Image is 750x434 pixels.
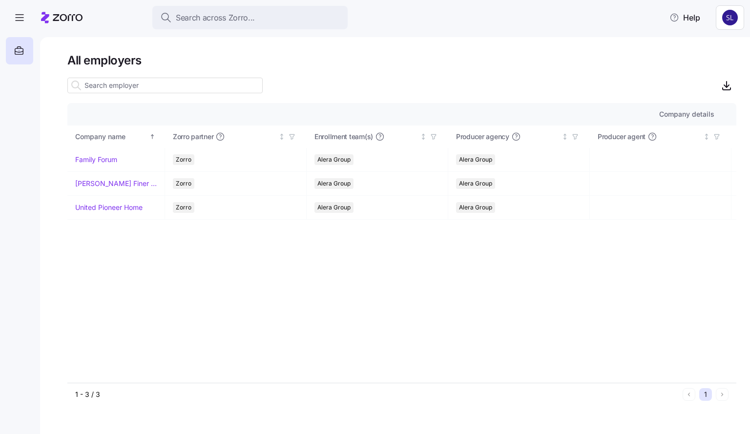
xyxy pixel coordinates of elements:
[67,53,736,68] h1: All employers
[459,178,492,189] span: Alera Group
[75,203,143,212] a: United Pioneer Home
[456,132,509,142] span: Producer agency
[669,12,700,23] span: Help
[662,8,708,27] button: Help
[176,12,255,24] span: Search across Zorro...
[75,179,157,188] a: [PERSON_NAME] Finer Meats
[317,178,351,189] span: Alera Group
[176,202,191,213] span: Zorro
[598,132,646,142] span: Producer agent
[420,133,427,140] div: Not sorted
[152,6,348,29] button: Search across Zorro...
[75,131,147,142] div: Company name
[314,132,373,142] span: Enrollment team(s)
[149,133,156,140] div: Sorted ascending
[459,154,492,165] span: Alera Group
[590,125,731,148] th: Producer agentNot sorted
[716,388,729,401] button: Next page
[67,78,263,93] input: Search employer
[703,133,710,140] div: Not sorted
[75,390,679,399] div: 1 - 3 / 3
[278,133,285,140] div: Not sorted
[448,125,590,148] th: Producer agencyNot sorted
[67,125,165,148] th: Company nameSorted ascending
[562,133,568,140] div: Not sorted
[307,125,448,148] th: Enrollment team(s)Not sorted
[699,388,712,401] button: 1
[459,202,492,213] span: Alera Group
[75,155,117,165] a: Family Forum
[317,154,351,165] span: Alera Group
[317,202,351,213] span: Alera Group
[683,388,695,401] button: Previous page
[176,154,191,165] span: Zorro
[165,125,307,148] th: Zorro partnerNot sorted
[722,10,738,25] img: 9541d6806b9e2684641ca7bfe3afc45a
[176,178,191,189] span: Zorro
[173,132,213,142] span: Zorro partner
